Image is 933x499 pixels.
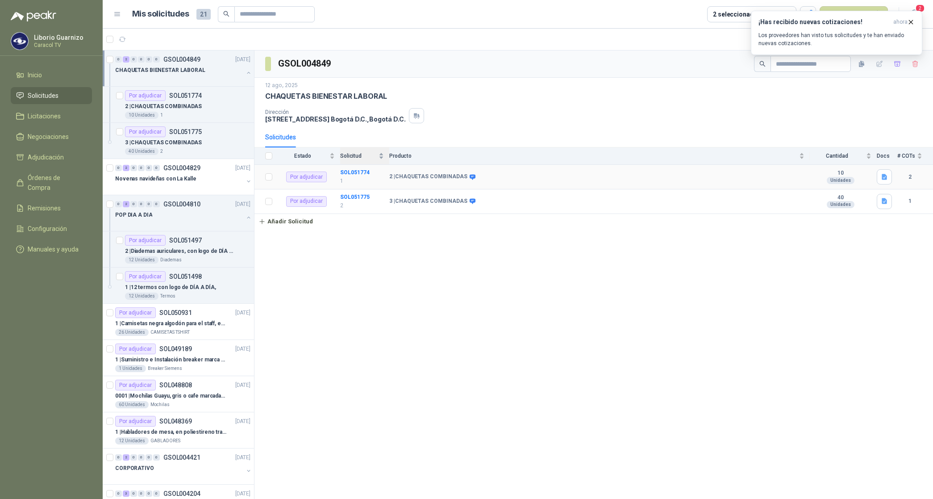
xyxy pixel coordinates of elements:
[28,173,83,193] span: Órdenes de Compra
[340,153,377,159] span: Solicitud
[893,18,908,26] span: ahora
[906,6,922,22] button: 2
[103,412,254,449] a: Por adjudicarSOL048369[DATE] 1 |Habladores de mesa, en poliestireno translucido (SOLO EL SOPORTE)...
[11,241,92,258] a: Manuales y ayuda
[160,256,182,264] p: Diademas
[265,132,296,142] div: Solicitudes
[138,454,145,461] div: 0
[827,177,854,184] div: Unidades
[235,417,250,426] p: [DATE]
[115,437,149,444] div: 12 Unidades
[340,169,370,176] b: SOL051774
[28,111,61,121] span: Licitaciones
[153,165,160,171] div: 0
[130,201,137,207] div: 0
[115,66,205,75] p: CHAQUETAS BIENESTAR LABORAL
[146,491,152,497] div: 0
[115,56,122,63] div: 0
[115,344,156,354] div: Por adjudicar
[810,170,871,177] b: 10
[286,172,327,182] div: Por adjudicar
[235,164,250,172] p: [DATE]
[138,491,145,497] div: 0
[28,132,69,142] span: Negociaciones
[28,244,79,254] span: Manuales y ayuda
[115,54,252,83] a: 0 2 0 0 0 0 GSOL004849[DATE] CHAQUETAS BIENESTAR LABORAL
[11,149,92,166] a: Adjudicación
[130,454,137,461] div: 0
[278,57,332,71] h3: GSOL004849
[138,201,145,207] div: 0
[11,11,56,21] img: Logo peakr
[11,108,92,125] a: Licitaciones
[34,34,90,41] p: Liborio Guarnizo
[28,91,58,101] span: Solicitudes
[810,194,871,201] b: 40
[146,56,152,63] div: 0
[11,128,92,145] a: Negociaciones
[163,491,200,497] p: GSOL004204
[340,201,384,210] p: 2
[115,428,226,436] p: 1 | Habladores de mesa, en poliestireno translucido (SOLO EL SOPORTE)
[160,112,163,119] p: 1
[758,31,915,47] p: Los proveedores han visto tus solicitudes y te han enviado nuevas cotizaciones.
[153,454,160,461] div: 0
[123,165,129,171] div: 2
[115,454,122,461] div: 0
[897,147,933,165] th: # COTs
[235,200,250,209] p: [DATE]
[115,416,156,427] div: Por adjudicar
[115,163,252,191] a: 0 2 0 0 0 0 GSOL004829[DATE] Novenas navideñas con La Kalle
[11,200,92,217] a: Remisiones
[130,165,137,171] div: 0
[877,147,897,165] th: Docs
[235,490,250,498] p: [DATE]
[254,214,933,229] a: Añadir Solicitud
[103,87,254,123] a: Por adjudicarSOL0517742 |CHAQUETAS COMBINADAS10 Unidades1
[11,87,92,104] a: Solicitudes
[123,454,129,461] div: 2
[159,310,192,316] p: SOL050931
[810,147,877,165] th: Cantidad
[389,198,467,205] b: 3 | CHAQUETAS COMBINADAS
[169,237,202,243] p: SOL051497
[125,138,202,147] p: 3 | CHAQUETAS COMBINADAS
[115,392,226,400] p: 0001 | Mochilas Guayu, gris o cafe marcadas con un logo
[115,365,146,372] div: 1 Unidades
[265,81,298,90] p: 12 ago, 2025
[103,231,254,268] a: Por adjudicarSOL0514972 |Diademas auriculares, con logo de DÍA A DÍA,12 UnidadesDiademas
[163,165,200,171] p: GSOL004829
[169,92,202,99] p: SOL051774
[28,152,64,162] span: Adjudicación
[115,491,122,497] div: 0
[115,175,196,183] p: Novenas navideñas con La Kalle
[340,194,370,200] a: SOL051775
[115,211,152,219] p: POP DIA A DIA
[254,214,317,229] button: Añadir Solicitud
[125,293,158,300] div: 12 Unidades
[28,203,61,213] span: Remisiones
[827,201,854,208] div: Unidades
[11,169,92,196] a: Órdenes de Compra
[160,148,163,155] p: 2
[132,8,189,21] h1: Mis solicitudes
[115,165,122,171] div: 0
[235,381,250,390] p: [DATE]
[713,9,761,19] div: 2 seleccionadas
[235,309,250,317] p: [DATE]
[160,293,175,300] p: Termos
[103,376,254,412] a: Por adjudicarSOL048808[DATE] 0001 |Mochilas Guayu, gris o cafe marcadas con un logo60 UnidadesMoc...
[115,380,156,390] div: Por adjudicar
[897,173,922,181] b: 2
[278,147,340,165] th: Estado
[125,148,158,155] div: 40 Unidades
[169,129,202,135] p: SOL051775
[159,418,192,424] p: SOL048369
[123,491,129,497] div: 3
[265,92,387,101] p: CHAQUETAS BIENESTAR LABORAL
[148,365,182,372] p: Breaker Siemens
[278,153,328,159] span: Estado
[28,224,67,234] span: Configuración
[759,61,766,67] span: search
[915,4,925,13] span: 2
